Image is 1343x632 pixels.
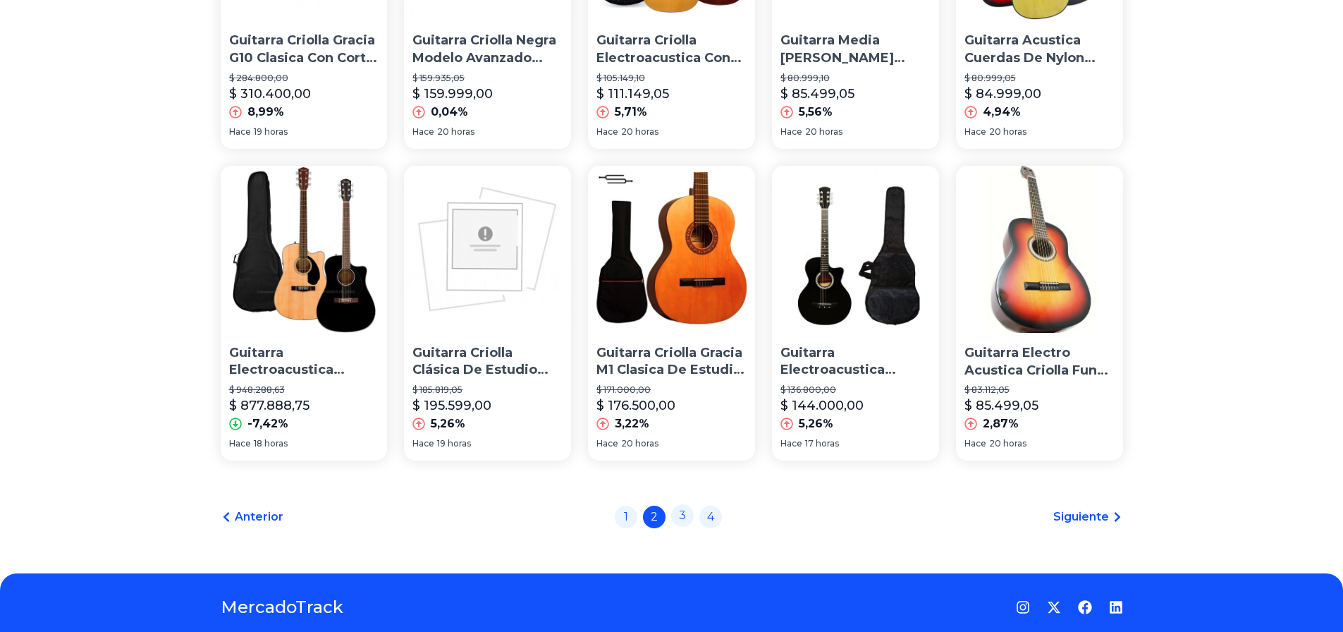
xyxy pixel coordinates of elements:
img: Guitarra Electro Acustica Criolla Funda Pua Garantia Colores [956,166,1123,333]
img: Guitarra Criolla Gracia M1 Clasica De Estudio + Funda [588,166,755,333]
a: Facebook [1078,600,1092,614]
p: -7,42% [247,415,288,432]
p: Guitarra Electroacustica Fender Cd60 [PERSON_NAME] Afinador Funda [229,344,379,379]
span: Hace [964,126,986,138]
p: $ 80.999,10 [780,73,931,84]
a: 3 [671,504,694,527]
p: 5,26% [431,415,465,432]
span: 18 horas [254,438,288,449]
span: Hace [596,438,618,449]
a: Guitarra Electro Acustica Criolla Funda Pua Garantia ColoresGuitarra Electro Acustica Criolla Fun... [956,166,1123,461]
p: $ 310.400,00 [229,84,311,104]
p: 5,71% [615,104,647,121]
p: Guitarra Criolla Negra Modelo Avanzado Cenefa Tensor + Funda [412,32,563,67]
p: $ 185.819,05 [412,384,563,396]
p: $ 83.112,05 [964,384,1115,396]
span: 17 horas [805,438,839,449]
p: 4,94% [983,104,1021,121]
span: 20 horas [805,126,842,138]
p: $ 85.499,05 [780,84,854,104]
a: Guitarra Criolla Clásica De Estudio Romulo Garcia Funda Guitarra Criolla Clásica De Estudio [PERS... [404,166,571,461]
p: Guitarra Criolla Clásica De Estudio [PERSON_NAME] Funda [412,344,563,379]
a: 4 [699,506,722,528]
p: $ 948.288,63 [229,384,379,396]
a: Instagram [1016,600,1030,614]
p: $ 144.000,00 [780,396,864,415]
span: Hace [229,126,251,138]
span: Hace [229,438,251,449]
p: $ 195.599,00 [412,396,491,415]
p: Guitarra Electro Acustica Criolla Funda Pua Garantia Colores [964,344,1115,379]
a: Guitarra Electroacustica Fender Cd60 Fishman Afinador FundaGuitarra Electroacustica Fender Cd60 [... [221,166,388,461]
p: Guitarra Acustica Cuerdas De Nylon Colores Satinada + Funda [964,32,1115,67]
span: 20 horas [989,126,1026,138]
p: Guitarra Electroacustica Cuerdas [PERSON_NAME] Microfono Funda [780,344,931,379]
img: Guitarra Electroacustica Cuerdas De Acero Microfono Funda [772,166,939,333]
p: 8,99% [247,104,284,121]
span: 20 horas [437,126,474,138]
span: 20 horas [621,126,658,138]
p: $ 284.800,00 [229,73,379,84]
p: $ 159.999,00 [412,84,493,104]
p: 5,26% [799,415,833,432]
span: Hace [412,126,434,138]
a: Guitarra Electroacustica Cuerdas De Acero Microfono Funda Guitarra Electroacustica Cuerdas [PERSO... [772,166,939,461]
span: 19 horas [254,126,288,138]
p: $ 105.149,10 [596,73,747,84]
img: Guitarra Criolla Clásica De Estudio Romulo Garcia Funda [404,166,571,333]
a: LinkedIn [1109,600,1123,614]
a: MercadoTrack [221,596,343,619]
p: $ 176.500,00 [596,396,675,415]
a: Guitarra Criolla Gracia M1 Clasica De Estudio + FundaGuitarra Criolla Gracia M1 Clasica De Estudi... [588,166,755,461]
p: $ 171.000,00 [596,384,747,396]
p: $ 111.149,05 [596,84,669,104]
a: 1 [615,506,637,528]
p: $ 136.800,00 [780,384,931,396]
span: Hace [596,126,618,138]
a: Twitter [1047,600,1061,614]
p: $ 84.999,00 [964,84,1041,104]
p: Guitarra Criolla Gracia G10 Clasica Con Corte + Funda [229,32,379,67]
p: $ 877.888,75 [229,396,309,415]
img: Guitarra Electroacustica Fender Cd60 Fishman Afinador Funda [221,166,388,333]
p: $ 159.935,05 [412,73,563,84]
a: Anterior [221,509,283,525]
span: 20 horas [621,438,658,449]
span: Hace [412,438,434,449]
p: Guitarra Criolla Electroacustica Con Corte Funda Pua Combo [596,32,747,67]
p: Guitarra Media [PERSON_NAME] Colores Funda Pua Superior Gp [780,32,931,67]
span: Hace [780,438,802,449]
p: 5,56% [799,104,833,121]
p: 2,87% [983,415,1019,432]
span: 20 horas [989,438,1026,449]
span: Siguiente [1053,509,1109,525]
span: Hace [964,438,986,449]
span: 19 horas [437,438,471,449]
p: $ 85.499,05 [964,396,1038,415]
span: Anterior [235,509,283,525]
p: Guitarra Criolla Gracia M1 Clasica De Estudio + Funda [596,344,747,379]
p: 3,22% [615,415,649,432]
span: Hace [780,126,802,138]
p: 0,04% [431,104,468,121]
a: Siguiente [1053,509,1123,525]
p: $ 80.999,05 [964,73,1115,84]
